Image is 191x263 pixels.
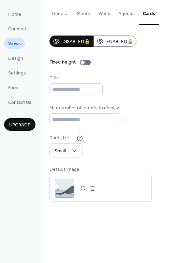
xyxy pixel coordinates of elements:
[4,67,30,78] a: Settings
[49,105,119,112] div: Max number of events to display
[8,40,21,47] span: Views
[4,82,23,93] a: Form
[4,118,35,131] button: Upgrade
[4,8,25,19] a: Home
[8,26,26,33] span: Connect
[55,179,74,198] div: ;
[8,84,19,92] span: Form
[9,122,30,129] span: Upgrade
[49,59,76,66] div: Fixed height
[49,74,101,82] div: Title
[4,52,27,64] a: Design
[55,147,66,156] span: Small
[4,23,30,34] a: Connect
[4,96,35,108] a: Contact Us
[49,166,150,173] div: Default Image
[4,38,25,49] a: Views
[49,135,75,142] div: Card size
[8,11,21,18] span: Home
[8,70,26,77] span: Settings
[8,55,23,62] span: Design
[8,99,31,106] span: Contact Us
